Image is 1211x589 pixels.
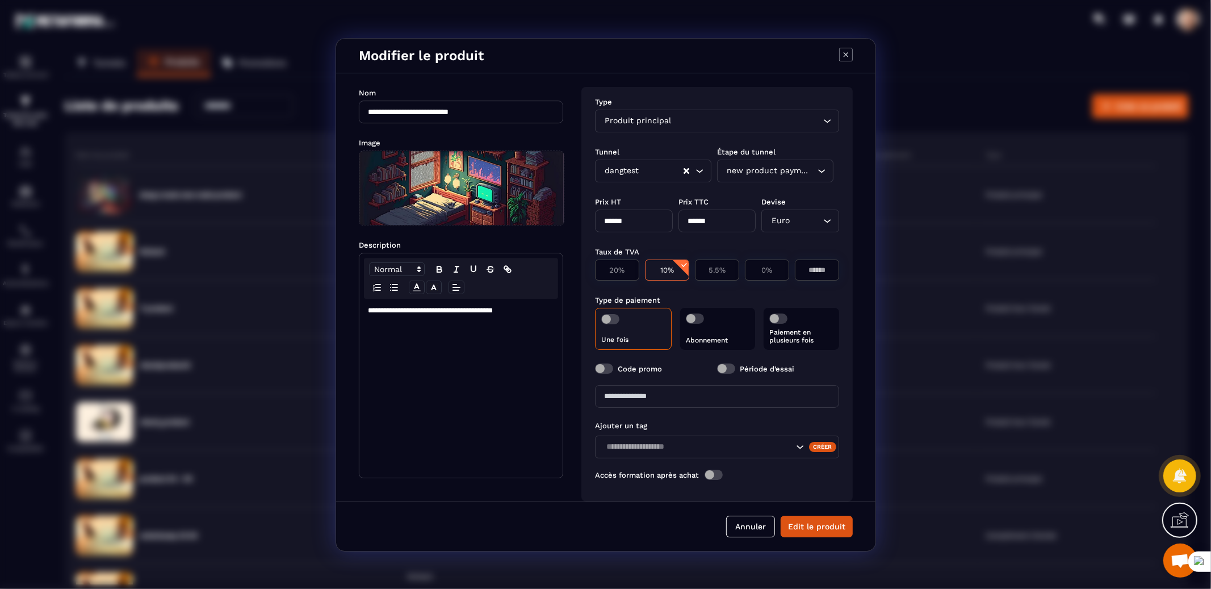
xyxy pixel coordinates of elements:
[602,441,793,453] input: Search for option
[595,110,839,132] div: Search for option
[814,165,815,177] input: Search for option
[781,515,853,537] button: Edit le produit
[595,148,619,156] label: Tunnel
[1163,544,1197,578] div: Mở cuộc trò chuyện
[359,241,401,249] label: Description
[595,470,699,479] label: Accès formation après achat
[595,160,711,182] div: Search for option
[601,266,633,274] p: 20%
[761,198,786,206] label: Devise
[684,166,689,175] button: Clear Selected
[618,364,662,373] label: Code promo
[642,165,682,177] input: Search for option
[601,336,665,344] p: Une fois
[359,139,380,147] label: Image
[792,215,820,227] input: Search for option
[595,296,660,304] label: Type de paiement
[595,421,647,430] label: Ajouter un tag
[602,165,642,177] span: dangtest
[602,115,674,127] span: Produit principal
[595,436,839,458] div: Search for option
[595,198,621,206] label: Prix HT
[359,89,376,97] label: Nom
[651,266,683,274] p: 10%
[595,98,612,106] label: Type
[740,364,794,373] label: Période d’essai
[595,248,639,256] label: Taux de TVA
[751,266,783,274] p: 0%
[724,165,814,177] span: new product payment block
[769,328,833,344] p: Paiement en plusieurs fois
[674,115,820,127] input: Search for option
[769,215,792,227] span: Euro
[685,336,749,344] p: Abonnement
[808,442,836,452] div: Créer
[678,198,708,206] label: Prix TTC
[701,266,733,274] p: 5.5%
[717,160,833,182] div: Search for option
[359,48,484,64] h4: Modifier le produit
[717,148,776,156] label: Étape du tunnel
[726,515,775,537] button: Annuler
[761,210,839,232] div: Search for option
